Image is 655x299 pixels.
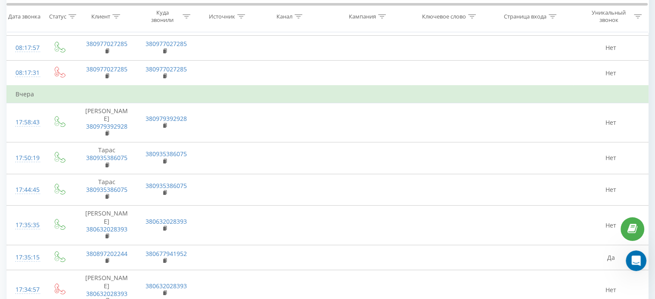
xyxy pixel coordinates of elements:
[14,189,78,194] div: Oleksandr • 1 год. тому
[86,185,127,194] a: 380935386075
[16,217,35,234] div: 17:35:35
[16,40,35,56] div: 08:17:57
[76,103,137,142] td: [PERSON_NAME]
[148,210,161,224] button: Надіслати повідомлення…
[14,131,134,148] div: 📌 оцінити переваги для для себе і бізнесу вже на старті.
[76,174,137,206] td: Тарас
[151,3,167,19] div: Закрити
[42,11,102,19] p: У мережі 4 год тому
[276,12,292,20] div: Канал
[574,174,648,206] td: Нет
[86,154,127,162] a: 380935386075
[146,40,187,48] a: 380977027285
[574,142,648,174] td: Нет
[146,217,187,225] a: 380632028393
[86,290,127,298] a: 380632028393
[16,249,35,266] div: 17:35:15
[86,65,127,73] a: 380977027285
[14,153,134,178] div: Консультація займе мінімум часу, але дасть максимум користі для оптимізації роботи з клієнтами.
[86,122,127,130] a: 380979392928
[25,5,38,18] img: Profile image for Oleksandr
[574,61,648,86] td: Нет
[422,12,466,20] div: Ключевое слово
[209,12,235,20] div: Источник
[626,250,646,271] iframe: Intercom live chat
[13,214,20,221] button: Вибір емодзі
[8,12,40,20] div: Дата звонка
[146,182,187,190] a: 380935386075
[574,206,648,245] td: Нет
[14,89,134,106] div: 📌 зрозуміти, як АІ допоможе у виявленні інсайтів із розмов;
[14,110,134,127] div: 📌 дізнатися, як впровадити функцію максимально ефективно;
[7,86,649,103] td: Вчера
[27,214,34,221] button: вибір GIF-файлів
[42,4,76,11] h1: Oleksandr
[6,3,22,20] button: go back
[86,250,127,258] a: 380897202244
[135,3,151,20] button: Головна
[16,182,35,198] div: 17:44:45
[14,30,134,63] div: Щоб ефективно запровадити AI-функціонал та отримати максимум користі, звертайся прямо зараз до на...
[16,65,35,81] div: 08:17:31
[146,150,187,158] a: 380935386075
[16,114,35,131] div: 17:58:43
[349,12,376,20] div: Кампания
[146,65,187,73] a: 380977027285
[574,245,648,270] td: Да
[16,150,35,166] div: 17:50:19
[146,114,187,123] a: 380979392928
[7,196,165,210] textarea: Повідомлення...
[91,12,110,20] div: Клиент
[574,103,648,142] td: Нет
[86,40,127,48] a: 380977027285
[146,250,187,258] a: 380677941952
[49,12,66,20] div: Статус
[86,225,127,233] a: 380632028393
[14,68,134,85] div: 📌 отримати повну інформацію про функціонал AI-аналізу дзвінків;
[16,281,35,298] div: 17:34:57
[41,214,48,221] button: Завантажити вкладений файл
[76,206,137,245] td: [PERSON_NAME]
[145,9,181,24] div: Куда звонили
[76,142,137,174] td: Тарас
[586,9,632,24] div: Уникальный звонок
[146,282,187,290] a: 380632028393
[504,12,546,20] div: Страница входа
[574,35,648,60] td: Нет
